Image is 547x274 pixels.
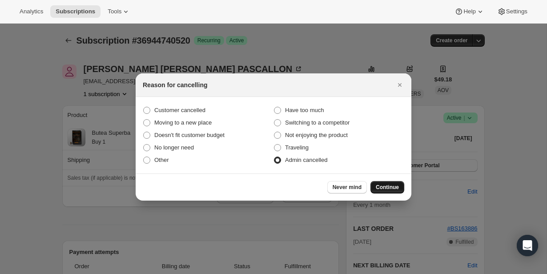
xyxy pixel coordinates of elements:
span: Analytics [20,8,43,15]
button: Help [449,5,490,18]
button: Tools [102,5,136,18]
span: Moving to a new place [154,119,212,126]
h2: Reason for cancelling [143,81,207,89]
span: Help [463,8,475,15]
span: Subscriptions [56,8,95,15]
div: Open Intercom Messenger [517,235,538,256]
span: Continue [376,184,399,191]
button: Settings [492,5,533,18]
span: Tools [108,8,121,15]
button: Never mind [327,181,367,193]
span: Admin cancelled [285,157,327,163]
span: No longer need [154,144,194,151]
span: Not enjoying the product [285,132,348,138]
span: Doesn't fit customer budget [154,132,225,138]
button: Subscriptions [50,5,101,18]
button: Close [394,79,406,91]
button: Continue [370,181,404,193]
span: Traveling [285,144,309,151]
span: Customer cancelled [154,107,205,113]
span: Switching to a competitor [285,119,350,126]
span: Settings [506,8,527,15]
span: Have too much [285,107,324,113]
button: Analytics [14,5,48,18]
span: Never mind [333,184,362,191]
span: Other [154,157,169,163]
